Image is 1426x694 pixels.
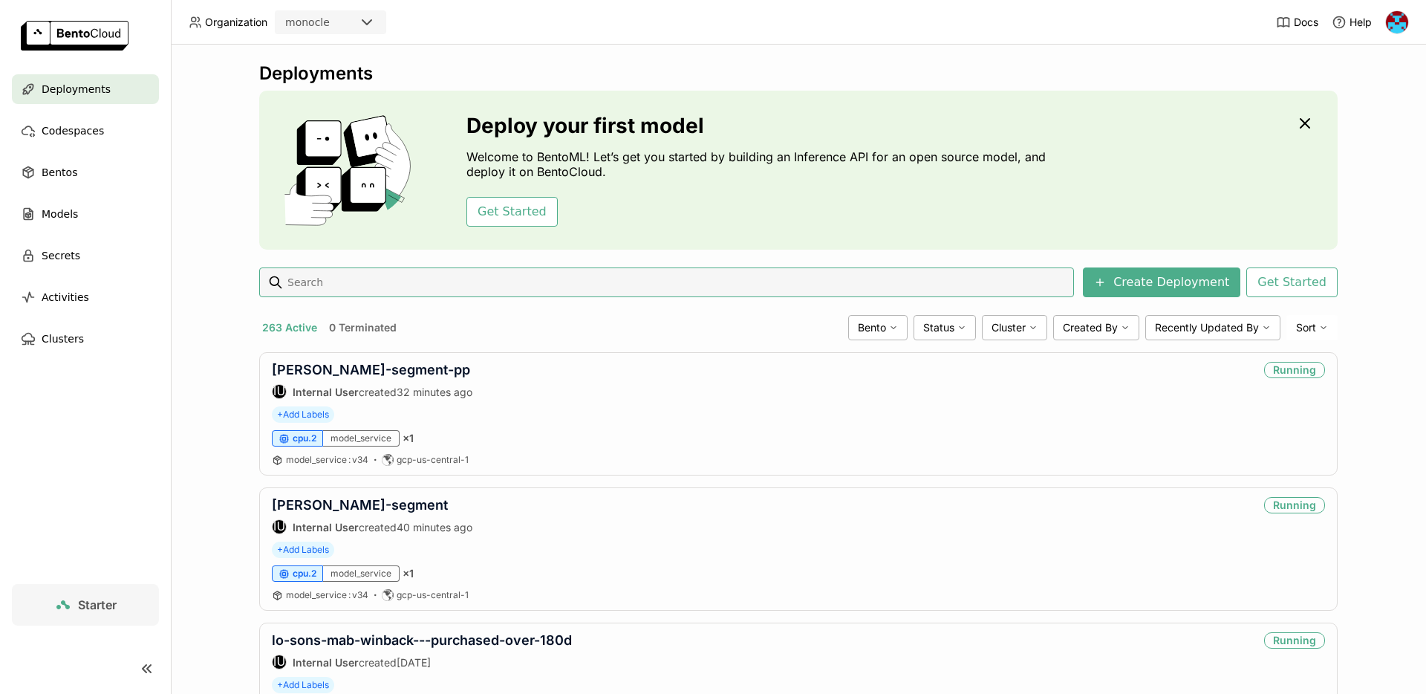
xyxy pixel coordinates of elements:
span: Organization [205,16,267,29]
div: Running [1264,632,1325,649]
strong: Internal User [293,521,359,534]
span: Docs [1294,16,1318,29]
h3: Deploy your first model [466,114,1053,137]
strong: Internal User [293,386,359,398]
span: gcp-us-central-1 [397,454,469,466]
img: Oded Valtzer [1386,11,1408,33]
a: [PERSON_NAME]-segment [272,497,448,513]
span: +Add Labels [272,406,334,423]
div: Created By [1053,315,1139,340]
span: Clusters [42,330,84,348]
span: Bentos [42,163,77,181]
a: Codespaces [12,116,159,146]
div: Internal User [272,384,287,399]
div: Internal User [272,655,287,669]
a: lo-sons-mab-winback---purchased-over-180d [272,632,572,648]
a: model_service:v34 [286,589,368,601]
button: Create Deployment [1083,267,1240,297]
span: cpu.2 [293,432,316,444]
span: Codespaces [42,122,104,140]
a: [PERSON_NAME]-segment-pp [272,362,470,377]
button: 263 Active [259,318,320,337]
span: 40 minutes ago [397,521,472,534]
span: × 1 [403,567,414,580]
button: Get Started [1246,267,1338,297]
p: Welcome to BentoML! Let’s get you started by building an Inference API for an open source model, ... [466,149,1053,179]
div: IU [273,385,286,398]
a: Clusters [12,324,159,354]
div: model_service [323,430,400,447]
span: Bento [858,321,886,334]
div: Running [1264,497,1325,513]
span: Created By [1063,321,1118,334]
span: Activities [42,288,89,306]
div: Bento [848,315,908,340]
span: × 1 [403,432,414,445]
span: gcp-us-central-1 [397,589,469,601]
div: created [272,384,472,399]
div: Recently Updated By [1145,315,1280,340]
div: model_service [323,565,400,582]
img: cover onboarding [271,114,431,226]
span: model_service v34 [286,454,368,465]
div: Status [914,315,976,340]
div: Running [1264,362,1325,378]
span: +Add Labels [272,542,334,558]
div: Sort [1286,315,1338,340]
div: created [272,655,572,669]
span: [DATE] [397,656,431,669]
span: Deployments [42,80,111,98]
div: Deployments [259,62,1338,85]
a: Docs [1276,15,1318,30]
div: Internal User [272,519,287,534]
span: Help [1350,16,1372,29]
div: IU [273,520,286,534]
span: Cluster [992,321,1026,334]
span: +Add Labels [272,677,334,693]
img: logo [21,21,128,51]
button: 0 Terminated [326,318,400,337]
input: Selected monocle. [331,16,333,30]
div: Cluster [982,315,1047,340]
span: Recently Updated By [1155,321,1259,334]
div: monocle [285,15,330,30]
strong: Internal User [293,656,359,669]
button: Get Started [466,197,558,227]
span: model_service v34 [286,589,368,600]
div: IU [273,655,286,669]
a: Deployments [12,74,159,104]
div: Help [1332,15,1372,30]
span: cpu.2 [293,568,316,580]
span: Models [42,205,78,223]
span: Starter [78,597,117,612]
input: Search [286,270,1068,294]
a: Secrets [12,241,159,270]
a: model_service:v34 [286,454,368,466]
div: created [272,519,472,534]
span: : [348,589,351,600]
a: Bentos [12,158,159,187]
span: Sort [1296,321,1316,334]
span: Secrets [42,247,80,265]
span: Status [923,321,954,334]
a: Starter [12,584,159,626]
span: 32 minutes ago [397,386,472,398]
a: Activities [12,282,159,312]
a: Models [12,199,159,229]
span: : [348,454,351,465]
